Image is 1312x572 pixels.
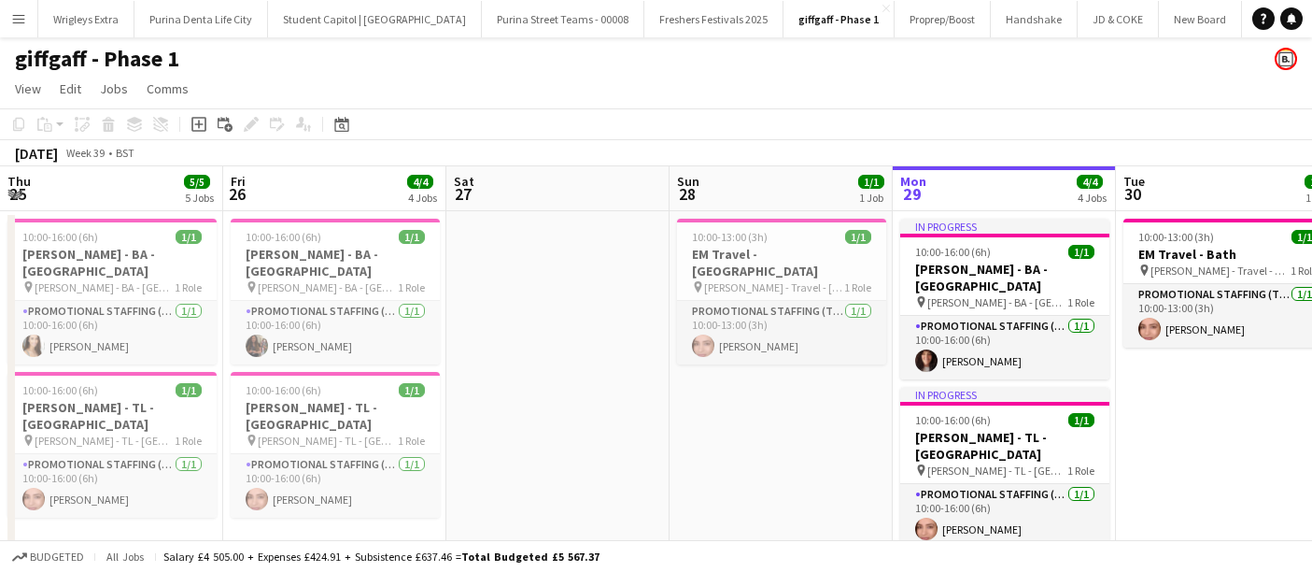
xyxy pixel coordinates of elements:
span: Fri [231,173,246,190]
span: 1/1 [1068,245,1094,259]
span: View [15,80,41,97]
span: Budgeted [30,551,84,564]
div: 10:00-16:00 (6h)1/1[PERSON_NAME] - TL - [GEOGRAPHIC_DATA] [PERSON_NAME] - TL - [GEOGRAPHIC_DATA]1... [231,372,440,518]
button: Proprep/Boost [895,1,991,37]
span: 4/4 [1077,175,1103,189]
a: View [7,77,49,101]
div: In progress [900,387,1109,402]
div: 5 Jobs [185,191,214,205]
app-card-role: Promotional Staffing (Team Leader)1/110:00-16:00 (6h)[PERSON_NAME] [900,484,1109,548]
span: 4/4 [407,175,433,189]
span: 29 [897,183,926,205]
span: Total Budgeted £5 567.37 [461,550,600,564]
span: [PERSON_NAME] - Travel - [GEOGRAPHIC_DATA] [704,280,844,294]
span: [PERSON_NAME] - BA - [GEOGRAPHIC_DATA] [927,295,1067,309]
span: Sun [677,173,699,190]
span: 10:00-16:00 (6h) [915,413,991,427]
span: Thu [7,173,31,190]
span: 1/1 [858,175,884,189]
span: 30 [1121,183,1145,205]
div: 4 Jobs [408,191,437,205]
h3: [PERSON_NAME] - BA - [GEOGRAPHIC_DATA] [231,246,440,279]
span: 1 Role [844,280,871,294]
span: 1/1 [399,383,425,397]
span: 10:00-16:00 (6h) [246,383,321,397]
h3: [PERSON_NAME] - TL - [GEOGRAPHIC_DATA] [7,399,217,433]
span: 27 [451,183,474,205]
app-job-card: 10:00-13:00 (3h)1/1EM Travel - [GEOGRAPHIC_DATA] [PERSON_NAME] - Travel - [GEOGRAPHIC_DATA]1 Role... [677,219,886,365]
span: 1 Role [398,280,425,294]
h3: [PERSON_NAME] - BA - [GEOGRAPHIC_DATA] [900,261,1109,294]
button: Handshake [991,1,1078,37]
div: BST [116,146,134,160]
div: [DATE] [15,144,58,163]
span: 1 Role [398,434,425,448]
h3: [PERSON_NAME] - TL - [GEOGRAPHIC_DATA] [900,429,1109,463]
app-card-role: Promotional Staffing (Team Leader)1/110:00-13:00 (3h)[PERSON_NAME] [677,301,886,365]
h3: [PERSON_NAME] - BA - [GEOGRAPHIC_DATA] [7,246,217,279]
button: Freshers Festivals 2025 [644,1,783,37]
span: [PERSON_NAME] - BA - [GEOGRAPHIC_DATA] [35,280,175,294]
app-card-role: Promotional Staffing (Brand Ambassadors)1/110:00-16:00 (6h)[PERSON_NAME] [231,301,440,365]
span: Edit [60,80,81,97]
div: In progress [900,219,1109,234]
app-job-card: In progress10:00-16:00 (6h)1/1[PERSON_NAME] - TL - [GEOGRAPHIC_DATA] [PERSON_NAME] - TL - [GEOGRA... [900,387,1109,548]
span: 26 [228,183,246,205]
span: 1 Role [1067,464,1094,478]
app-job-card: In progress10:00-16:00 (6h)1/1[PERSON_NAME] - BA - [GEOGRAPHIC_DATA] [PERSON_NAME] - BA - [GEOGRA... [900,219,1109,379]
span: 1/1 [399,230,425,244]
span: [PERSON_NAME] - TL - [GEOGRAPHIC_DATA] [927,464,1067,478]
span: [PERSON_NAME] - TL - [GEOGRAPHIC_DATA] [35,434,175,448]
span: [PERSON_NAME] - Travel - Bath [1150,264,1291,278]
span: 10:00-13:00 (3h) [1138,230,1214,244]
a: Jobs [92,77,135,101]
span: Sat [454,173,474,190]
button: Purina Street Teams - 00008 [482,1,644,37]
span: 1/1 [176,230,202,244]
span: 10:00-16:00 (6h) [246,230,321,244]
span: 10:00-16:00 (6h) [22,383,98,397]
app-job-card: 10:00-16:00 (6h)1/1[PERSON_NAME] - BA - [GEOGRAPHIC_DATA] [PERSON_NAME] - BA - [GEOGRAPHIC_DATA]1... [231,219,440,365]
button: Budgeted [9,547,87,567]
span: [PERSON_NAME] - TL - [GEOGRAPHIC_DATA] [258,434,398,448]
span: 1 Role [175,434,202,448]
app-card-role: Promotional Staffing (Team Leader)1/110:00-16:00 (6h)[PERSON_NAME] [7,454,217,518]
span: 28 [674,183,699,205]
app-card-role: Promotional Staffing (Team Leader)1/110:00-16:00 (6h)[PERSON_NAME] [231,454,440,518]
span: 25 [5,183,31,205]
span: [PERSON_NAME] - BA - [GEOGRAPHIC_DATA] [258,280,398,294]
button: Purina Denta Life City [134,1,268,37]
span: All jobs [103,550,148,564]
button: JD & COKE [1078,1,1159,37]
a: Comms [139,77,196,101]
span: Mon [900,173,926,190]
span: 1 Role [175,280,202,294]
div: 1 Job [859,191,883,205]
span: 1/1 [176,383,202,397]
div: 4 Jobs [1078,191,1107,205]
span: 1/1 [1068,413,1094,427]
span: Comms [147,80,189,97]
span: 10:00-16:00 (6h) [22,230,98,244]
h1: giffgaff - Phase 1 [15,45,179,73]
h3: EM Travel - [GEOGRAPHIC_DATA] [677,246,886,279]
app-job-card: 10:00-16:00 (6h)1/1[PERSON_NAME] - TL - [GEOGRAPHIC_DATA] [PERSON_NAME] - TL - [GEOGRAPHIC_DATA]1... [7,372,217,518]
span: 1 Role [1067,295,1094,309]
a: Edit [52,77,89,101]
span: Jobs [100,80,128,97]
span: 1/1 [845,230,871,244]
app-card-role: Promotional Staffing (Brand Ambassadors)1/110:00-16:00 (6h)[PERSON_NAME] [900,316,1109,379]
span: 5/5 [184,175,210,189]
app-job-card: 10:00-16:00 (6h)1/1[PERSON_NAME] - BA - [GEOGRAPHIC_DATA] [PERSON_NAME] - BA - [GEOGRAPHIC_DATA]1... [7,219,217,365]
app-card-role: Promotional Staffing (Brand Ambassadors)1/110:00-16:00 (6h)[PERSON_NAME] [7,301,217,365]
span: Week 39 [62,146,108,160]
h3: [PERSON_NAME] - TL - [GEOGRAPHIC_DATA] [231,399,440,433]
button: New Board [1159,1,1242,37]
app-user-avatar: Bounce Activations Ltd [1275,48,1297,70]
